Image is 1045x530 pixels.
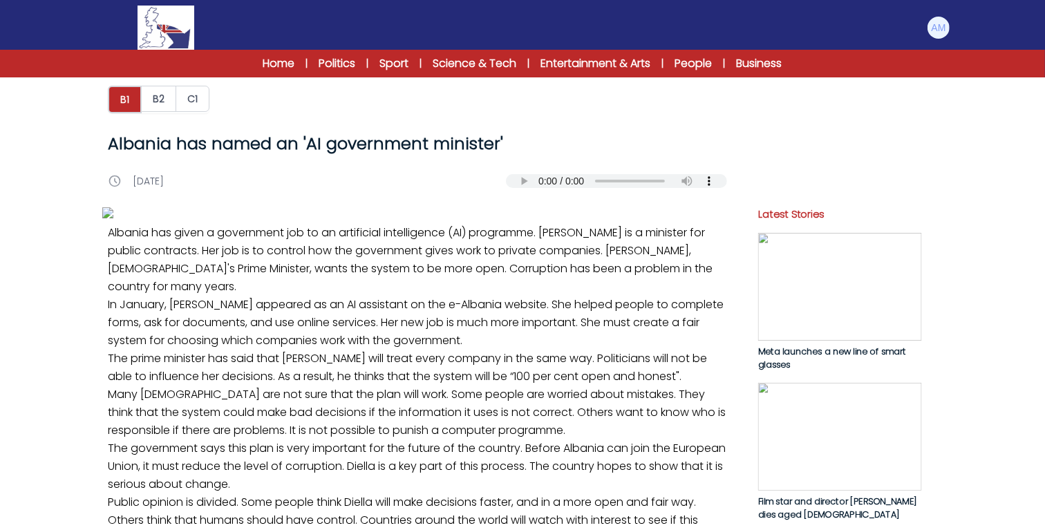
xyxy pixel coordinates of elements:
[367,57,369,70] span: |
[758,495,917,521] span: Film star and director [PERSON_NAME] dies aged [DEMOGRAPHIC_DATA]
[758,233,922,372] a: Meta launches a new line of smart glasses
[176,86,209,112] button: C1
[737,55,782,72] a: Business
[662,57,664,70] span: |
[758,383,922,491] img: YrL63yUIgoHdZhpemvAwWCytU424AlCZiyGt5Tri.jpg
[108,86,142,113] button: B1
[420,57,422,70] span: |
[758,383,922,522] a: Film star and director [PERSON_NAME] dies aged [DEMOGRAPHIC_DATA]
[758,233,922,341] img: JQsL3KWEgEu7dnoNYo7CWeoSdwcM0V4ECiitipN5.jpg
[102,207,733,218] img: PJl9VkwkmoiLmIwr0aEIaWRaighPRt04lbkCKz6d.jpg
[138,6,194,50] img: Logo
[724,57,726,70] span: |
[506,174,727,188] audio: Your browser does not support the audio element.
[433,55,517,72] a: Science & Tech
[306,57,308,70] span: |
[263,55,295,72] a: Home
[94,6,238,50] a: Logo
[319,55,356,72] a: Politics
[758,207,922,222] p: Latest Stories
[928,17,950,39] img: Alessandro Miorandi
[142,86,176,113] a: B2
[528,57,530,70] span: |
[176,86,209,113] a: C1
[380,55,409,72] a: Sport
[141,86,176,112] button: B2
[675,55,713,72] a: People
[108,133,727,155] h1: Albania has named an 'AI government minister'
[541,55,651,72] a: Entertainment & Arts
[758,346,906,372] span: Meta launches a new line of smart glasses
[133,174,164,188] p: [DATE]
